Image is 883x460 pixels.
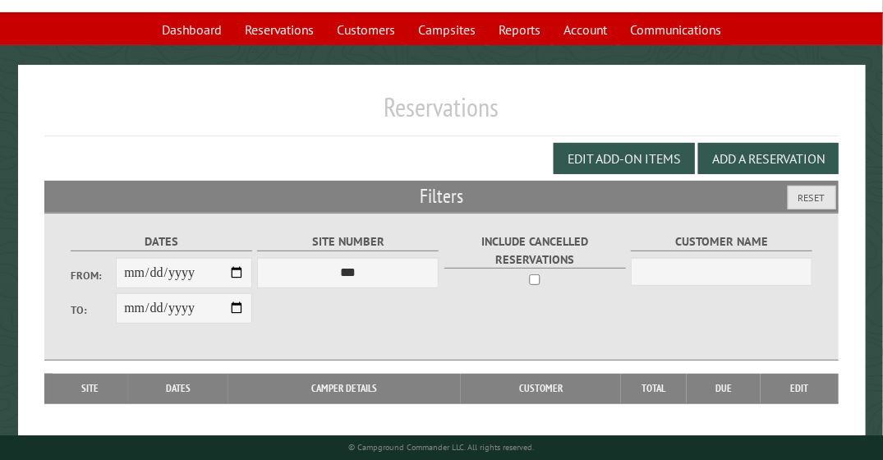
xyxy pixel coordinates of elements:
[71,302,116,318] label: To:
[631,232,812,251] label: Customer Name
[235,14,324,45] a: Reservations
[71,232,252,251] label: Dates
[698,143,839,174] button: Add a Reservation
[128,374,228,403] th: Dates
[71,268,116,283] label: From:
[257,232,439,251] label: Site Number
[461,374,622,403] th: Customer
[761,374,839,403] th: Edit
[152,14,232,45] a: Dashboard
[228,374,461,403] th: Camper Details
[53,374,128,403] th: Site
[44,91,839,136] h1: Reservations
[408,14,485,45] a: Campsites
[621,374,687,403] th: Total
[788,186,836,209] button: Reset
[620,14,731,45] a: Communications
[489,14,550,45] a: Reports
[44,181,839,212] h2: Filters
[444,232,626,269] label: Include Cancelled Reservations
[687,374,760,403] th: Due
[554,143,695,174] button: Edit Add-on Items
[554,14,617,45] a: Account
[349,442,535,453] small: © Campground Commander LLC. All rights reserved.
[327,14,405,45] a: Customers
